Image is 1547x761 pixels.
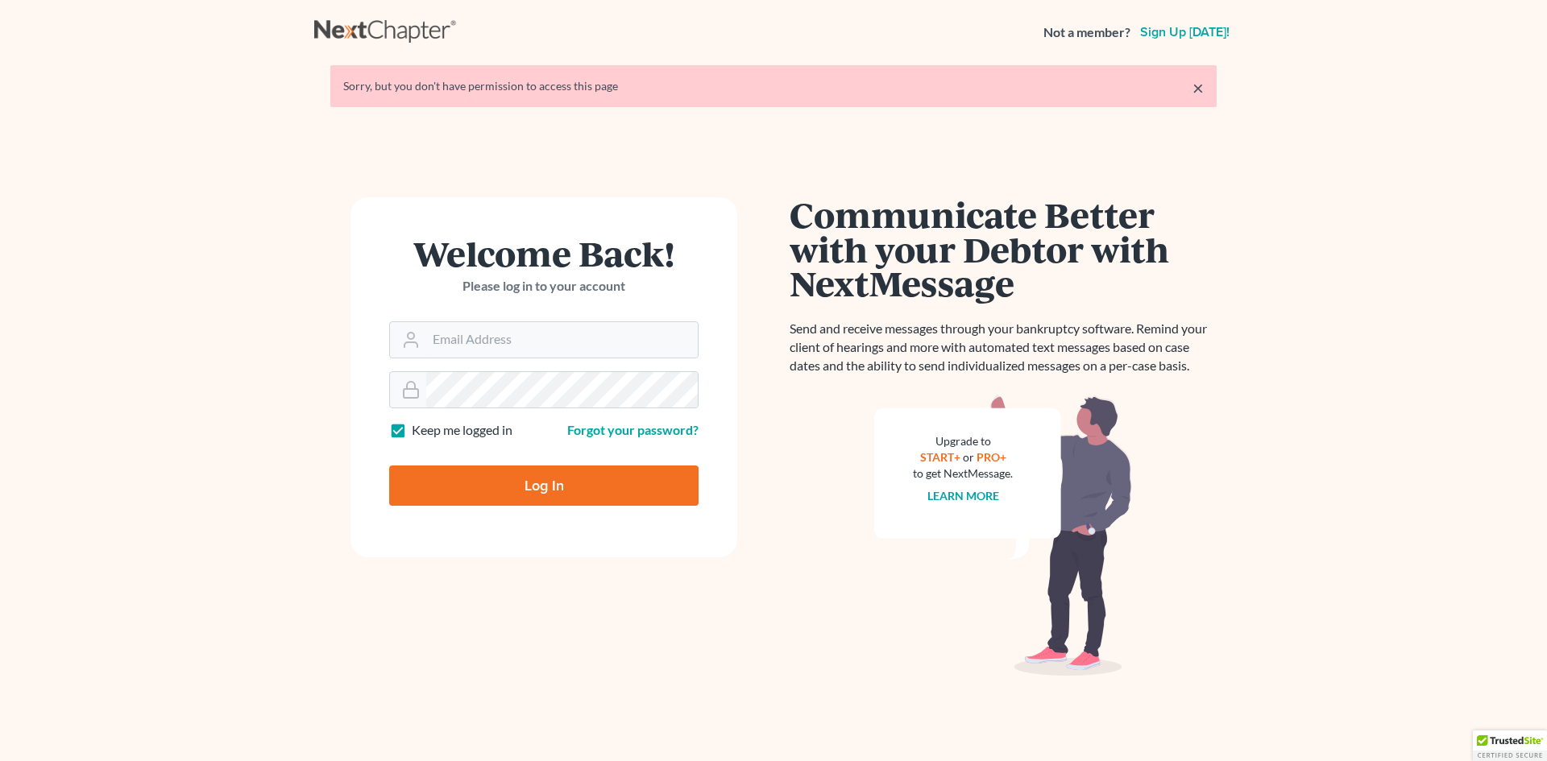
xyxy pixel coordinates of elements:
strong: Not a member? [1043,23,1130,42]
img: nextmessage_bg-59042aed3d76b12b5cd301f8e5b87938c9018125f34e5fa2b7a6b67550977c72.svg [874,395,1132,676]
h1: Communicate Better with your Debtor with NextMessage [790,197,1217,300]
div: TrustedSite Certified [1473,730,1547,761]
p: Please log in to your account [389,277,699,296]
input: Log In [389,465,699,506]
input: Email Address [426,322,698,358]
h1: Welcome Back! [389,236,699,271]
label: Keep me logged in [412,421,512,440]
a: START+ [920,450,960,464]
a: Learn more [927,489,999,503]
p: Send and receive messages through your bankruptcy software. Remind your client of hearings and mo... [790,320,1217,375]
a: × [1192,78,1204,97]
div: to get NextMessage. [913,465,1013,482]
a: PRO+ [977,450,1006,464]
div: Sorry, but you don't have permission to access this page [343,78,1204,94]
div: Upgrade to [913,433,1013,449]
a: Sign up [DATE]! [1137,26,1233,39]
span: or [963,450,974,464]
a: Forgot your password? [567,422,699,437]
